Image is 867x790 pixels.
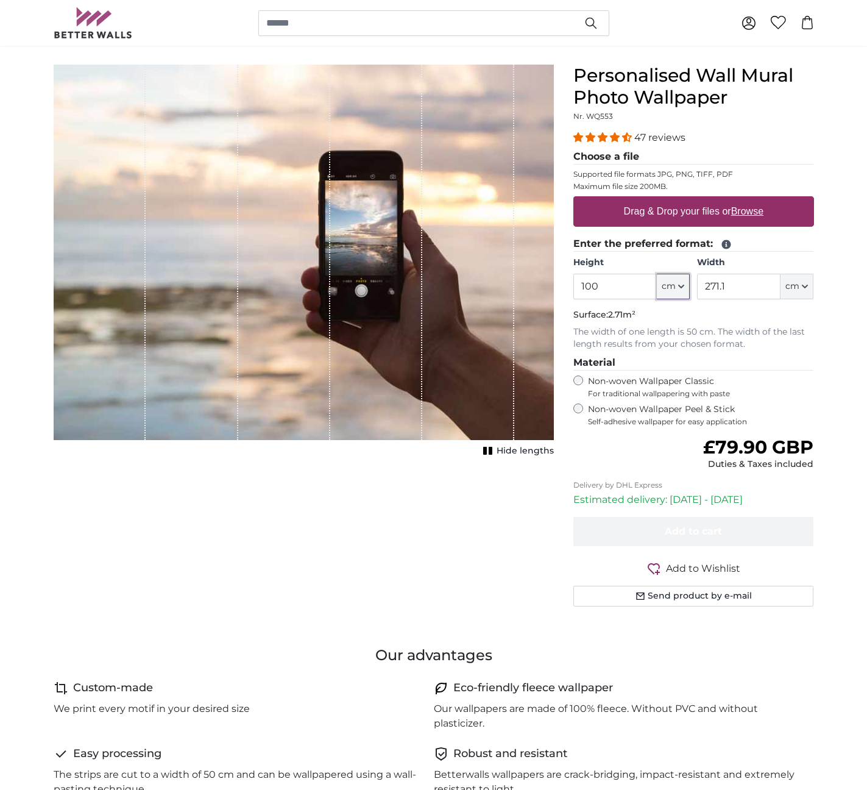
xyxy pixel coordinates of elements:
[634,132,685,143] span: 47 reviews
[54,65,554,460] div: 1 of 1
[54,7,133,38] img: Betterwalls
[573,586,814,607] button: Send product by e-mail
[573,326,814,351] p: The width of one length is 50 cm. The width of the last length results from your chosen format.
[573,493,814,507] p: Estimated delivery: [DATE] - [DATE]
[73,746,161,763] h4: Easy processing
[588,375,814,399] label: Non-woven Wallpaper Classic
[573,169,814,179] p: Supported file formats JPG, PNG, TIFF, PDF
[780,274,813,299] button: cm
[697,257,813,269] label: Width
[731,206,763,216] u: Browse
[703,458,813,471] div: Duties & Taxes included
[573,182,814,191] p: Maximum file size 200MB.
[573,112,613,121] span: Nr. WQ553
[497,445,554,457] span: Hide lengths
[453,680,613,697] h4: Eco-friendly fleece wallpaper
[480,443,554,460] button: Hide lengths
[573,355,814,371] legend: Material
[573,149,814,165] legend: Choose a file
[54,702,250,716] p: We print every motif in your desired size
[588,404,814,427] label: Non-woven Wallpaper Peel & Stick
[785,280,799,293] span: cm
[573,480,814,490] p: Delivery by DHL Express
[588,417,814,427] span: Self-adhesive wallpaper for easy application
[573,257,690,269] label: Height
[703,436,813,458] span: £79.90 GBP
[434,702,804,731] p: Our wallpapers are made of 100% fleece. Without PVC and without plasticizer.
[665,525,722,537] span: Add to cart
[573,237,814,252] legend: Enter the preferred format:
[453,746,567,763] h4: Robust and resistant
[608,309,635,320] span: 2.71m²
[54,646,814,665] h3: Our advantages
[73,680,153,697] h4: Custom-made
[588,389,814,399] span: For traditional wallpapering with paste
[657,274,690,299] button: cm
[573,561,814,576] button: Add to Wishlist
[573,65,814,109] h1: Personalised Wall Mural Photo Wallpaper
[618,199,768,224] label: Drag & Drop your files or
[573,309,814,321] p: Surface:
[573,132,634,143] span: 4.38 stars
[666,561,740,576] span: Add to Wishlist
[573,517,814,546] button: Add to cart
[662,280,676,293] span: cm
